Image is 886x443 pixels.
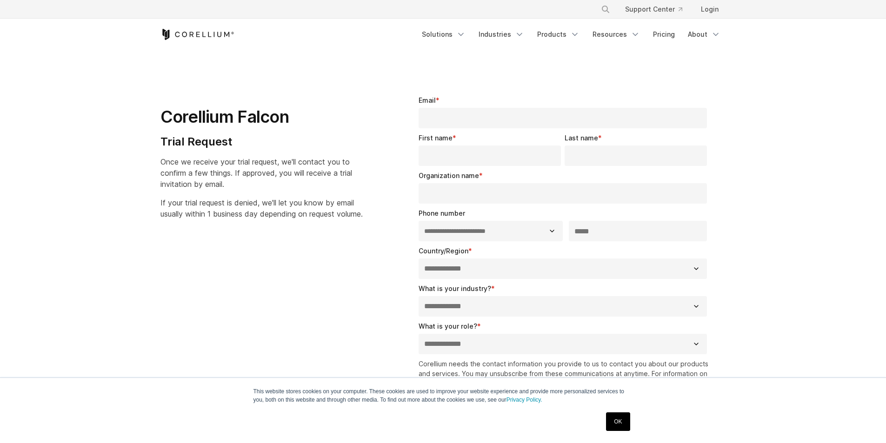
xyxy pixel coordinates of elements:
span: Last name [565,134,598,142]
a: Pricing [647,26,680,43]
span: Once we receive your trial request, we'll contact you to confirm a few things. If approved, you w... [160,157,352,189]
div: Navigation Menu [416,26,726,43]
h1: Corellium Falcon [160,106,363,127]
div: Navigation Menu [590,1,726,18]
span: What is your role? [419,322,477,330]
a: Support Center [618,1,690,18]
a: Resources [587,26,646,43]
p: Corellium needs the contact information you provide to us to contact you about our products and s... [419,359,711,398]
span: If your trial request is denied, we'll let you know by email usually within 1 business day depend... [160,198,363,218]
a: About [682,26,726,43]
a: OK [606,412,630,431]
h4: Trial Request [160,135,363,149]
span: Organization name [419,172,479,179]
button: Search [597,1,614,18]
a: Corellium Home [160,29,234,40]
a: Login [693,1,726,18]
p: This website stores cookies on your computer. These cookies are used to improve your website expe... [253,387,633,404]
span: What is your industry? [419,284,491,292]
a: Products [532,26,585,43]
span: First name [419,134,453,142]
a: Industries [473,26,530,43]
span: Country/Region [419,247,468,255]
a: Solutions [416,26,471,43]
span: Phone number [419,209,465,217]
span: Email [419,96,436,104]
a: Privacy Policy. [506,397,542,403]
